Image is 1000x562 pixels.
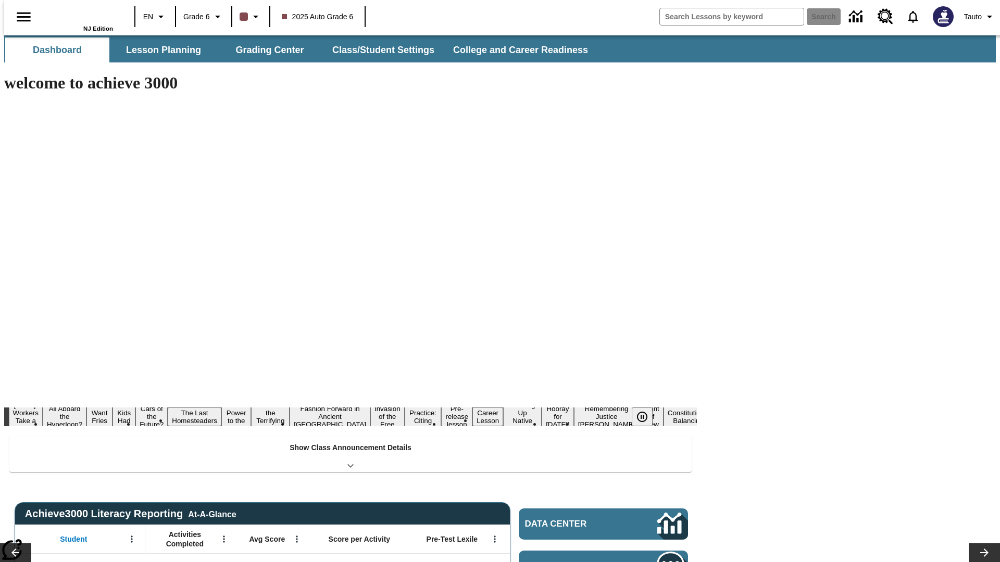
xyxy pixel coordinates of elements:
button: Lesson carousel, Next [969,543,1000,562]
button: Slide 7 Solar Power to the People [221,400,252,434]
button: Slide 5 Cars of the Future? [135,403,168,430]
button: College and Career Readiness [445,37,596,62]
button: Slide 15 Hooray for Constitution Day! [542,403,574,430]
span: Pre-Test Lexile [427,534,478,544]
span: Activities Completed [151,530,219,548]
span: Grade 6 [183,11,210,22]
a: Resource Center, Will open in new tab [871,3,899,31]
button: Open Menu [216,531,232,547]
button: Lesson Planning [111,37,216,62]
div: SubNavbar [4,37,597,62]
span: 2025 Auto Grade 6 [282,11,354,22]
button: Grade: Grade 6, Select a grade [179,7,228,26]
button: Grading Center [218,37,322,62]
span: Avg Score [249,534,285,544]
button: Open Menu [487,531,503,547]
button: Class/Student Settings [324,37,443,62]
a: Notifications [899,3,927,30]
div: SubNavbar [4,35,996,62]
button: Slide 14 Cooking Up Native Traditions [503,400,542,434]
button: Open Menu [289,531,305,547]
button: Dashboard [5,37,109,62]
div: Home [45,4,113,32]
div: Show Class Announcement Details [9,436,692,472]
button: Slide 18 The Constitution's Balancing Act [664,400,714,434]
div: Pause [632,407,663,426]
span: Score per Activity [329,534,391,544]
button: Slide 12 Pre-release lesson [441,403,472,430]
span: EN [143,11,153,22]
button: Language: EN, Select a language [139,7,172,26]
a: Data Center [843,3,871,31]
span: Data Center [525,519,622,529]
button: Open Menu [124,531,140,547]
button: Pause [632,407,653,426]
div: At-A-Glance [188,508,236,519]
h1: welcome to achieve 3000 [4,73,697,93]
span: Achieve3000 Literacy Reporting [25,508,236,520]
button: Slide 2 All Aboard the Hyperloop? [43,403,86,430]
button: Slide 10 The Invasion of the Free CD [370,395,405,438]
button: Slide 4 Dirty Jobs Kids Had To Do [113,392,135,442]
button: Slide 8 Attack of the Terrifying Tomatoes [251,400,290,434]
button: Open side menu [8,2,39,32]
button: Select a new avatar [927,3,960,30]
span: Student [60,534,87,544]
button: Slide 9 Fashion Forward in Ancient Rome [290,403,370,430]
input: search field [660,8,804,25]
button: Slide 11 Mixed Practice: Citing Evidence [405,400,442,434]
a: Data Center [519,508,688,540]
button: Slide 3 Do You Want Fries With That? [86,392,113,442]
p: Show Class Announcement Details [290,442,411,453]
button: Class color is dark brown. Change class color [235,7,266,26]
button: Profile/Settings [960,7,1000,26]
button: Slide 16 Remembering Justice O'Connor [574,403,640,430]
img: Avatar [933,6,954,27]
span: Tauto [964,11,982,22]
span: NJ Edition [83,25,113,32]
a: Home [45,5,113,25]
button: Slide 13 Career Lesson [472,407,503,426]
button: Slide 6 The Last Homesteaders [168,407,221,426]
button: Slide 1 Labor Day: Workers Take a Stand [9,400,43,434]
